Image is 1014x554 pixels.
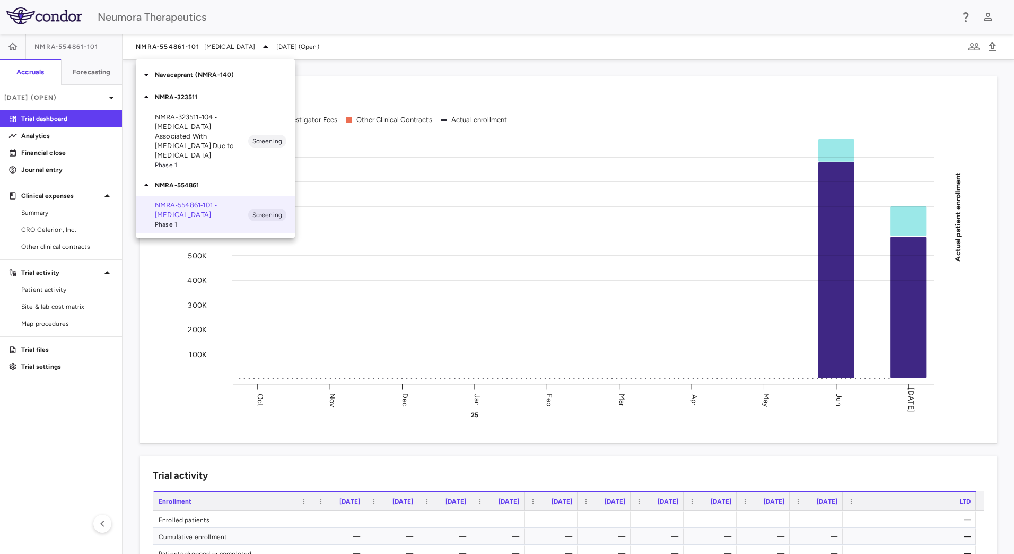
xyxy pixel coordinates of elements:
[155,112,248,160] p: NMRA-323511-104 • [MEDICAL_DATA] Associated With [MEDICAL_DATA] Due to [MEDICAL_DATA]
[136,174,295,196] div: NMRA-554861
[155,160,248,170] span: Phase 1
[155,201,248,220] p: NMRA‐554861‐101 • [MEDICAL_DATA]
[248,136,286,146] span: Screening
[136,86,295,108] div: NMRA-323511
[136,64,295,86] div: Navacaprant (NMRA-140)
[136,196,295,233] div: NMRA‐554861‐101 • [MEDICAL_DATA]Phase 1Screening
[248,210,286,220] span: Screening
[155,92,295,102] p: NMRA-323511
[155,220,248,229] span: Phase 1
[136,108,295,174] div: NMRA-323511-104 • [MEDICAL_DATA] Associated With [MEDICAL_DATA] Due to [MEDICAL_DATA]Phase 1Scree...
[155,180,295,190] p: NMRA-554861
[155,70,295,80] p: Navacaprant (NMRA-140)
